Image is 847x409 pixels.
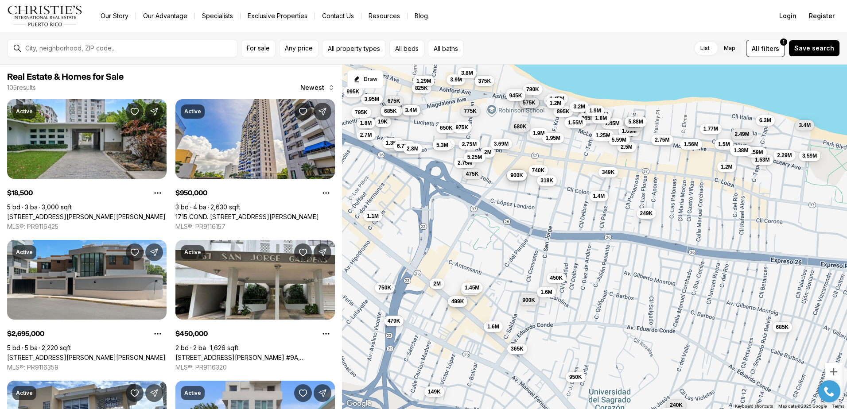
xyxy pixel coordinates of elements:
[433,140,452,150] button: 5.3M
[550,95,564,102] span: 1.45M
[533,129,545,136] span: 1.9M
[317,325,335,343] button: Property options
[703,125,718,132] span: 1.77M
[448,296,468,306] button: 499K
[640,209,653,216] span: 249K
[670,401,683,409] span: 240K
[507,343,527,354] button: 365K
[651,134,673,145] button: 2.75M
[481,147,495,157] button: 2M
[591,112,610,123] button: 1.8M
[464,152,486,162] button: 5.25M
[557,108,570,115] span: 895K
[509,92,522,99] span: 945K
[756,115,775,126] button: 6.3M
[462,141,477,148] span: 2.75M
[184,390,201,397] p: Active
[637,208,657,218] button: 249K
[384,107,397,114] span: 685K
[540,289,552,296] span: 1.6M
[514,123,527,130] span: 680K
[478,77,491,84] span: 375K
[510,172,523,179] span: 900K
[730,145,752,155] button: 1.38M
[608,134,630,145] button: 5.59M
[474,75,494,86] button: 375K
[612,136,626,143] span: 5.59M
[294,243,312,261] button: Save Property: 267 SAN JORGE AVE. #9A
[625,120,644,131] button: 5.8M
[761,44,779,53] span: filters
[590,190,609,201] button: 1.4M
[381,105,400,116] button: 685K
[16,108,33,115] p: Active
[586,105,605,116] button: 1.9M
[408,10,435,22] a: Blog
[466,170,479,177] span: 475K
[759,117,771,124] span: 6.3M
[374,116,391,127] button: 19K
[360,131,372,139] span: 2.7M
[247,45,270,52] span: For sale
[279,40,319,57] button: Any price
[735,134,750,141] span: 2.95M
[361,10,407,22] a: Resources
[783,39,785,46] span: 1
[544,95,563,105] button: 1.5M
[175,354,335,362] a: 267 SAN JORGE AVE. #9A, SAN JUAN PR, 00912
[315,10,361,22] button: Contact Us
[537,287,556,297] button: 1.6M
[731,128,753,139] button: 2.49M
[618,125,640,136] button: 1.09M
[717,161,736,172] button: 1.2M
[601,118,623,129] button: 1.45M
[553,106,573,116] button: 895K
[547,272,567,283] button: 450K
[494,140,509,147] span: 3.69M
[405,107,417,114] span: 3.4M
[461,284,481,295] button: 435K
[519,294,539,305] button: 900K
[7,213,166,221] a: 1215 CALLE LUCHETTI, SAN JUAN PR, 00907
[317,184,335,202] button: Property options
[751,154,773,165] button: 1.53M
[389,40,424,57] button: All beds
[546,135,560,142] span: 1.95M
[777,152,792,159] span: 2.29M
[622,127,637,134] span: 1.09M
[511,345,524,352] span: 365K
[367,212,379,220] span: 1.1M
[507,170,527,181] button: 900K
[294,384,312,402] button: Save Property: 1855 CALLE PABELLONES #A2
[589,107,601,114] span: 1.9M
[175,213,319,221] a: 1715 COND. LA INMACULADA PLAZA I #PH4, SAN JUAN PR, 00909
[809,12,835,19] span: Register
[184,108,201,115] p: Active
[241,40,276,57] button: For sale
[617,142,636,152] button: 2.5M
[802,152,817,159] span: 3.59M
[529,127,548,138] button: 1.9M
[602,169,615,176] span: 349K
[593,192,605,199] span: 1.4M
[550,274,563,281] span: 450K
[776,323,789,330] span: 685K
[407,145,419,152] span: 2.8M
[795,120,814,130] button: 3.4M
[458,67,477,78] button: 3.8M
[550,99,562,106] span: 1.2M
[195,10,240,22] a: Specialists
[347,70,383,89] button: Start drawing
[7,84,36,91] p: 105 results
[126,103,144,120] button: Save Property: 1215 CALLE LUCHETTI
[430,278,444,289] button: 2M
[461,69,473,76] span: 3.8M
[773,150,795,161] button: 2.29M
[598,167,618,177] button: 349K
[16,249,33,256] p: Active
[773,321,793,332] button: 685K
[460,106,480,116] button: 775K
[294,103,312,120] button: Save Property: 1715 COND. LA INMACULADA PLAZA I #PH4
[436,142,448,149] span: 5.3M
[397,143,412,150] span: 6.75M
